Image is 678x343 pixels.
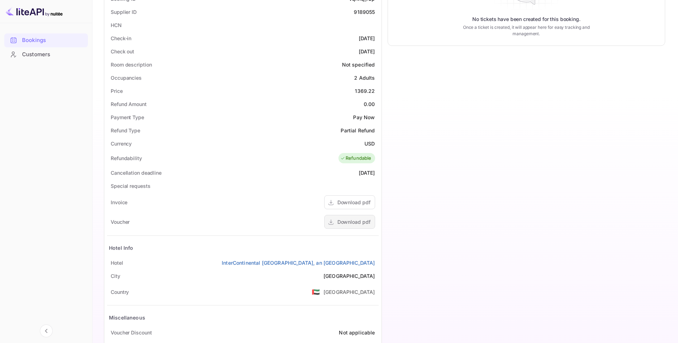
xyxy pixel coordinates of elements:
[354,8,375,16] div: 9189055
[40,324,53,337] button: Collapse navigation
[111,61,152,68] div: Room description
[111,21,122,29] div: HCN
[4,48,88,61] a: Customers
[111,114,144,121] div: Payment Type
[111,127,140,134] div: Refund Type
[4,48,88,62] div: Customers
[359,35,375,42] div: [DATE]
[111,182,150,190] div: Special requests
[340,155,372,162] div: Refundable
[109,314,145,321] div: Miscellaneous
[324,288,375,296] div: [GEOGRAPHIC_DATA]
[472,16,580,23] p: No tickets have been created for this booking.
[109,244,133,252] div: Hotel Info
[353,114,375,121] div: Pay Now
[339,329,375,336] div: Not applicable
[337,199,370,206] div: Download pdf
[359,169,375,176] div: [DATE]
[111,74,142,81] div: Occupancies
[111,199,127,206] div: Invoice
[111,100,147,108] div: Refund Amount
[111,259,123,267] div: Hotel
[222,259,375,267] a: InterContinental [GEOGRAPHIC_DATA], an [GEOGRAPHIC_DATA]
[364,140,375,147] div: USD
[111,272,120,280] div: City
[111,87,123,95] div: Price
[364,100,375,108] div: 0.00
[111,8,137,16] div: Supplier ID
[4,33,88,47] a: Bookings
[22,51,84,59] div: Customers
[6,6,63,17] img: LiteAPI logo
[111,218,130,226] div: Voucher
[452,24,601,37] p: Once a ticket is created, it will appear here for easy tracking and management.
[111,288,129,296] div: Country
[111,35,131,42] div: Check-in
[354,74,375,81] div: 2 Adults
[111,140,132,147] div: Currency
[22,36,84,44] div: Bookings
[111,169,162,176] div: Cancellation deadline
[337,218,370,226] div: Download pdf
[312,285,320,298] span: United States
[111,154,142,162] div: Refundability
[359,48,375,55] div: [DATE]
[342,61,375,68] div: Not specified
[341,127,375,134] div: Partial Refund
[111,48,134,55] div: Check out
[355,87,375,95] div: 1369.22
[324,272,375,280] div: [GEOGRAPHIC_DATA]
[111,329,152,336] div: Voucher Discount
